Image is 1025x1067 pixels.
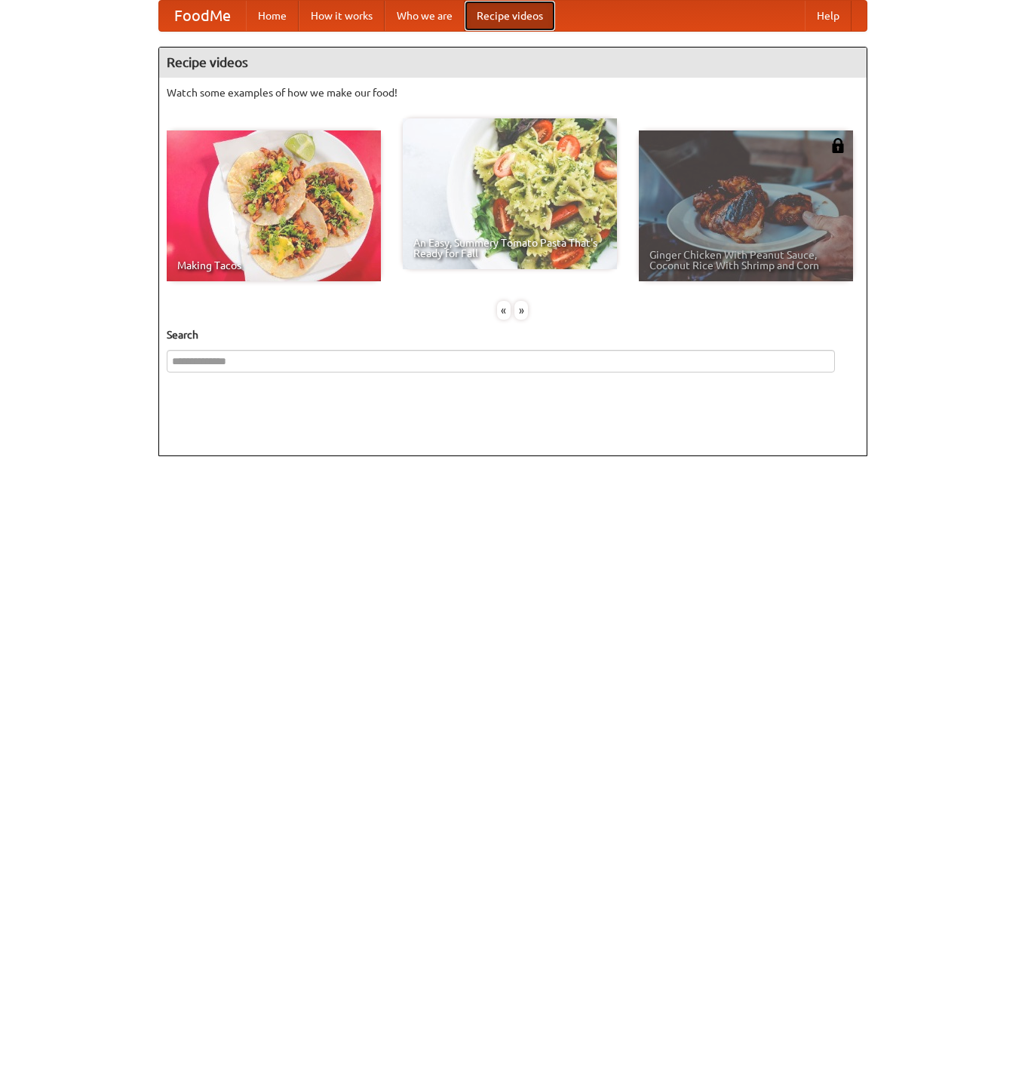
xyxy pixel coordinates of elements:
img: 483408.png [830,138,845,153]
span: Making Tacos [177,260,370,271]
h5: Search [167,327,859,342]
a: Who we are [385,1,465,31]
div: « [497,301,511,320]
h4: Recipe videos [159,48,867,78]
a: How it works [299,1,385,31]
a: FoodMe [159,1,246,31]
p: Watch some examples of how we make our food! [167,85,859,100]
div: » [514,301,528,320]
span: An Easy, Summery Tomato Pasta That's Ready for Fall [413,238,606,259]
a: Home [246,1,299,31]
a: Recipe videos [465,1,555,31]
a: An Easy, Summery Tomato Pasta That's Ready for Fall [403,118,617,269]
a: Help [805,1,852,31]
a: Making Tacos [167,130,381,281]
